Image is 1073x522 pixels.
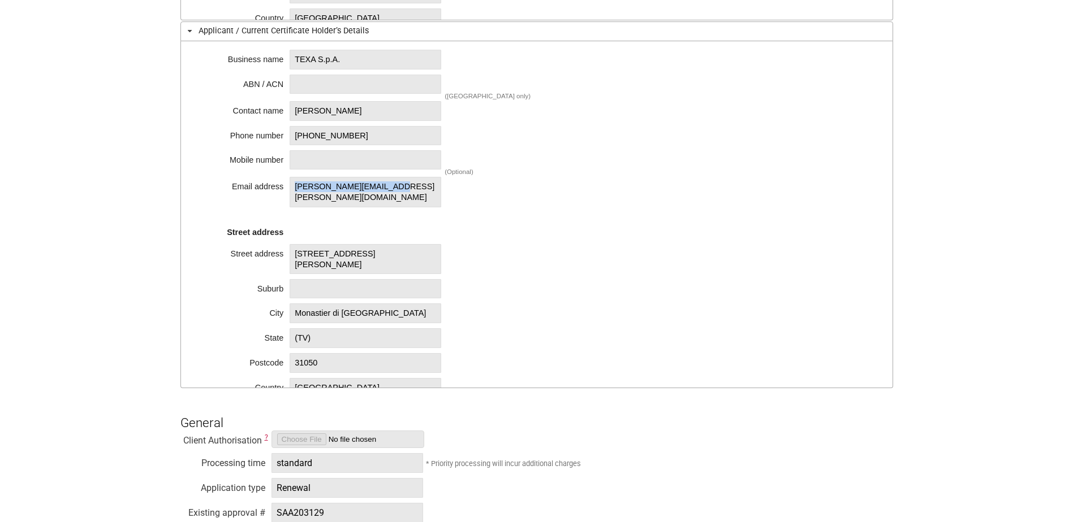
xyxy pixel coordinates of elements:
[180,504,265,516] div: Existing approval #
[199,152,283,163] div: Mobile number
[199,246,283,257] div: Street address
[290,126,441,146] span: [PHONE_NUMBER]
[290,353,441,373] span: 31050
[290,328,441,348] span: (TV)
[199,281,283,292] div: Suburb
[272,453,423,473] span: standard
[180,21,893,41] h3: Applicant / Current Certificate Holder’s Details
[290,177,441,207] span: [PERSON_NAME][EMAIL_ADDRESS][PERSON_NAME][DOMAIN_NAME]
[199,330,283,341] div: State
[180,432,265,443] div: Client Authorisation
[265,433,268,441] span: Consultants must upload a copy of the Letter of Authorisation and Terms, Conditions and Obligatio...
[199,179,283,190] div: Email address
[199,51,283,63] div: Business name
[290,303,441,323] span: Monastier di [GEOGRAPHIC_DATA]
[290,244,441,274] span: [STREET_ADDRESS][PERSON_NAME]
[199,76,283,88] div: ABN / ACN
[445,168,473,175] div: (Optional)
[290,50,441,69] span: TEXA S.p.A.
[180,480,265,491] div: Application type
[199,10,283,21] div: Country
[290,101,441,121] span: [PERSON_NAME]
[227,228,283,237] strong: Street address
[199,128,283,139] div: Phone number
[180,455,265,466] div: Processing time
[199,305,283,316] div: City
[199,380,283,391] div: Country
[445,93,531,99] div: ([GEOGRAPHIC_DATA] only)
[290,378,441,398] span: [GEOGRAPHIC_DATA]
[199,355,283,366] div: Postcode
[426,459,581,468] small: * Priority processing will incur additional charges
[272,478,423,498] span: Renewal
[199,103,283,114] div: Contact name
[290,8,441,28] span: [GEOGRAPHIC_DATA]
[180,397,893,430] h3: General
